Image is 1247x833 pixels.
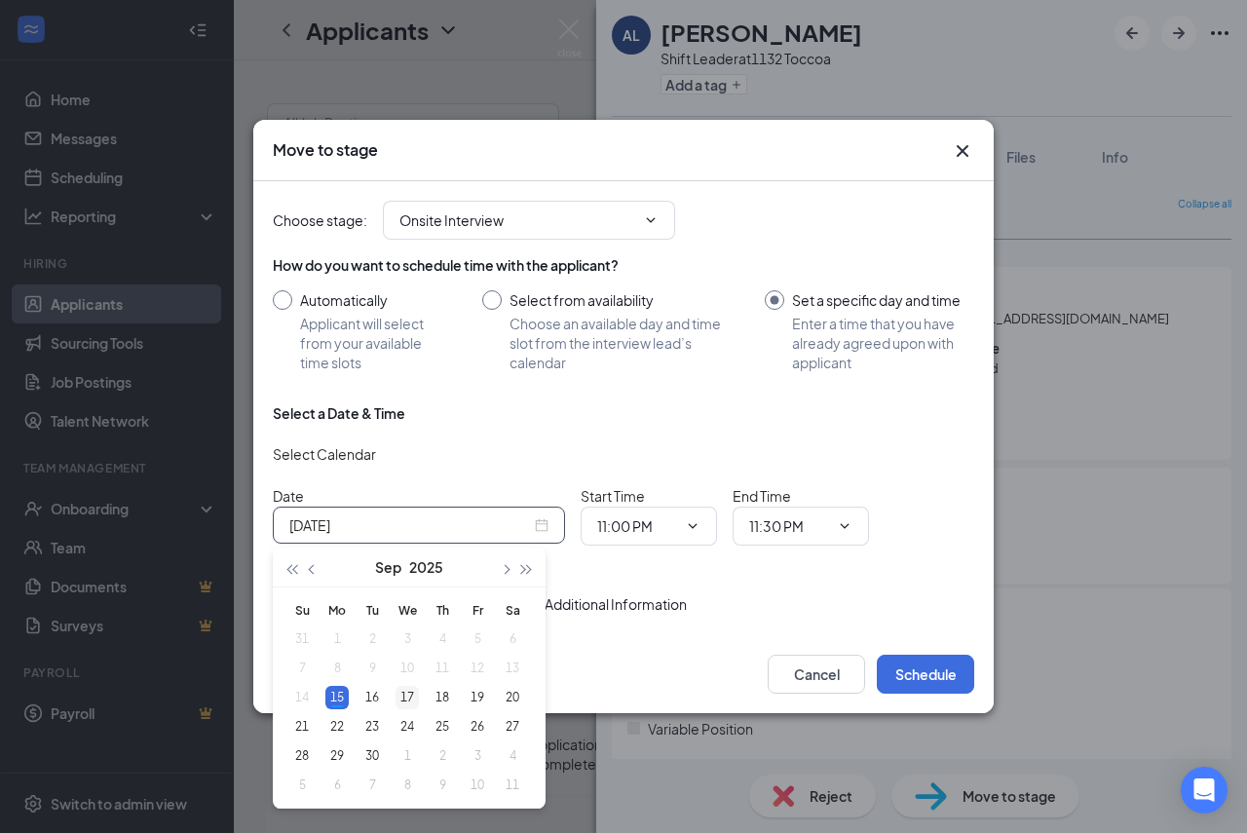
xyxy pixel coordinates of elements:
td: 2025-10-07 [355,771,390,800]
input: End time [749,515,829,537]
input: Sep 15, 2025 [289,514,531,536]
th: Fr [460,595,495,625]
td: 2025-10-06 [320,771,355,800]
td: 2025-09-20 [495,683,530,712]
div: How do you want to schedule time with the applicant? [273,255,974,275]
div: 29 [325,744,349,768]
div: 5 [290,774,314,797]
svg: ChevronDown [685,518,700,534]
div: 20 [501,686,524,709]
td: 2025-09-22 [320,712,355,741]
div: 7 [360,774,384,797]
span: End Time [733,487,791,505]
td: 2025-09-19 [460,683,495,712]
h3: Move to stage [273,139,378,161]
button: 2025 [409,548,443,587]
th: Th [425,595,460,625]
div: 2 [431,744,454,768]
td: 2025-09-26 [460,712,495,741]
td: 2025-09-29 [320,741,355,771]
div: 19 [466,686,489,709]
span: Start Time [581,487,645,505]
td: 2025-09-16 [355,683,390,712]
button: Schedule [877,655,974,694]
button: Close [951,139,974,163]
div: 16 [360,686,384,709]
td: 2025-10-11 [495,771,530,800]
td: 2025-10-10 [460,771,495,800]
td: 2025-10-01 [390,741,425,771]
th: Su [284,595,320,625]
button: Sep [375,548,401,587]
svg: ChevronDown [837,518,852,534]
div: Open Intercom Messenger [1181,767,1228,814]
div: 24 [396,715,419,738]
div: 4 [501,744,524,768]
div: 1 [396,744,419,768]
div: 8 [396,774,419,797]
div: Select a Date & Time [273,403,405,423]
th: Sa [495,595,530,625]
td: 2025-09-24 [390,712,425,741]
input: Start time [597,515,677,537]
td: 2025-09-25 [425,712,460,741]
td: 2025-09-28 [284,741,320,771]
div: 10 [466,774,489,797]
th: Tu [355,595,390,625]
td: 2025-10-03 [460,741,495,771]
div: 6 [325,774,349,797]
div: 18 [431,686,454,709]
td: 2025-10-09 [425,771,460,800]
td: 2025-10-05 [284,771,320,800]
td: 2025-10-08 [390,771,425,800]
svg: ChevronDown [643,212,659,228]
div: 15 [325,686,349,709]
span: Choose stage : [273,209,367,231]
td: 2025-09-17 [390,683,425,712]
td: 2025-09-23 [355,712,390,741]
th: Mo [320,595,355,625]
td: 2025-10-02 [425,741,460,771]
td: 2025-09-15 [320,683,355,712]
td: 2025-09-18 [425,683,460,712]
button: Cancel [768,655,865,694]
div: 17 [396,686,419,709]
div: 28 [290,744,314,768]
div: 9 [431,774,454,797]
div: 23 [360,715,384,738]
div: 25 [431,715,454,738]
td: 2025-09-21 [284,712,320,741]
div: 30 [360,744,384,768]
div: 11 [501,774,524,797]
span: Select Calendar [273,445,376,463]
td: 2025-10-04 [495,741,530,771]
span: Date [273,487,304,505]
td: 2025-09-27 [495,712,530,741]
svg: Cross [951,139,974,163]
div: 21 [290,715,314,738]
div: 22 [325,715,349,738]
div: 26 [466,715,489,738]
div: 3 [466,744,489,768]
td: 2025-09-30 [355,741,390,771]
div: 27 [501,715,524,738]
th: We [390,595,425,625]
